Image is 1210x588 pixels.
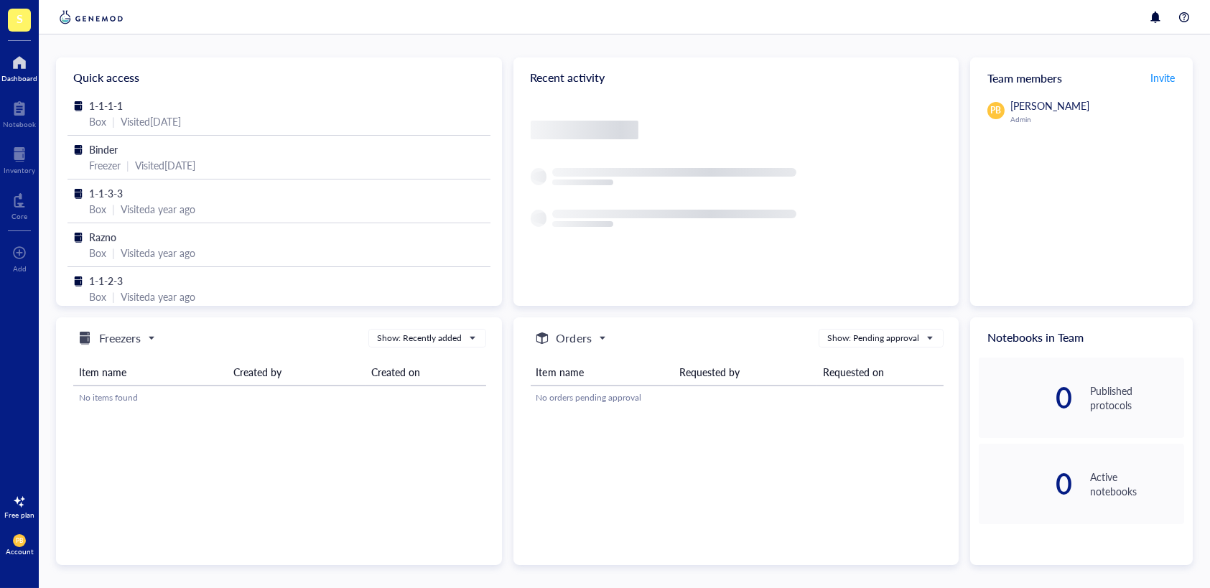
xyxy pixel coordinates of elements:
[1010,98,1089,113] span: [PERSON_NAME]
[13,264,27,273] div: Add
[79,391,480,404] div: No items found
[112,289,115,304] div: |
[1,74,37,83] div: Dashboard
[121,289,195,304] div: Visited a year ago
[536,391,938,404] div: No orders pending approval
[817,359,944,386] th: Requested on
[1090,470,1184,498] div: Active notebooks
[89,289,106,304] div: Box
[366,359,487,386] th: Created on
[99,330,141,347] h5: Freezers
[121,201,195,217] div: Visited a year ago
[1010,115,1184,123] div: Admin
[979,386,1073,409] div: 0
[112,113,115,129] div: |
[73,359,228,386] th: Item name
[89,201,106,217] div: Box
[4,510,34,519] div: Free plan
[1090,383,1184,412] div: Published protocols
[89,230,116,244] span: Razno
[89,186,123,200] span: 1-1-3-3
[6,547,34,556] div: Account
[531,359,674,386] th: Item name
[990,104,1001,117] span: PB
[970,317,1193,358] div: Notebooks in Team
[3,120,36,129] div: Notebook
[827,332,919,345] div: Show: Pending approval
[56,9,126,26] img: genemod-logo
[89,142,118,157] span: Binder
[16,537,23,544] span: PB
[112,245,115,261] div: |
[89,98,123,113] span: 1-1-1-1
[4,166,35,174] div: Inventory
[126,157,129,173] div: |
[228,359,366,386] th: Created by
[135,157,195,173] div: Visited [DATE]
[11,189,27,220] a: Core
[56,57,501,98] div: Quick access
[89,274,123,288] span: 1-1-2-3
[3,97,36,129] a: Notebook
[377,332,462,345] div: Show: Recently added
[89,157,121,173] div: Freezer
[1150,70,1175,85] span: Invite
[121,245,195,261] div: Visited a year ago
[513,57,959,98] div: Recent activity
[89,245,106,261] div: Box
[674,359,817,386] th: Requested by
[4,143,35,174] a: Inventory
[1,51,37,83] a: Dashboard
[1150,66,1176,89] button: Invite
[121,113,181,129] div: Visited [DATE]
[89,113,106,129] div: Box
[979,472,1073,495] div: 0
[970,57,1193,98] div: Team members
[557,330,592,347] h5: Orders
[112,201,115,217] div: |
[17,9,23,27] span: S
[11,212,27,220] div: Core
